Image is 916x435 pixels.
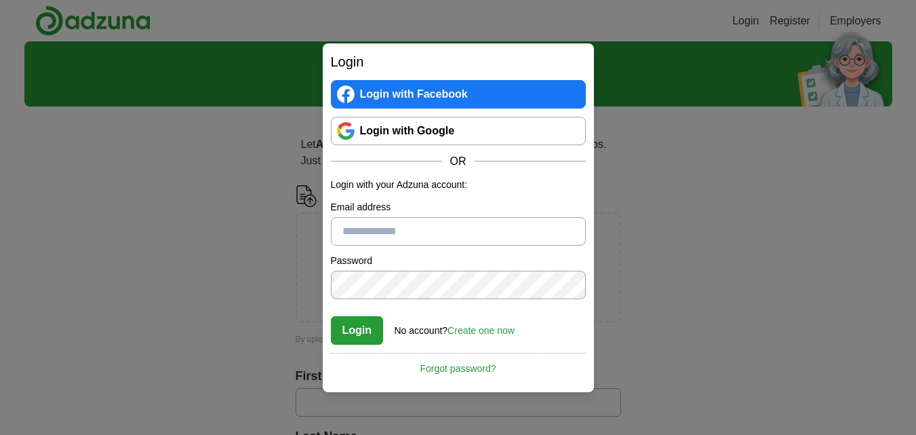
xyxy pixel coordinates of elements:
[331,353,586,376] a: Forgot password?
[331,52,586,72] h2: Login
[447,325,515,336] a: Create one now
[442,153,475,170] span: OR
[331,254,586,268] label: Password
[331,178,586,192] p: Login with your Adzuna account:
[331,316,384,345] button: Login
[331,117,586,145] a: Login with Google
[331,200,586,214] label: Email address
[331,80,586,109] a: Login with Facebook
[395,316,515,338] div: No account?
